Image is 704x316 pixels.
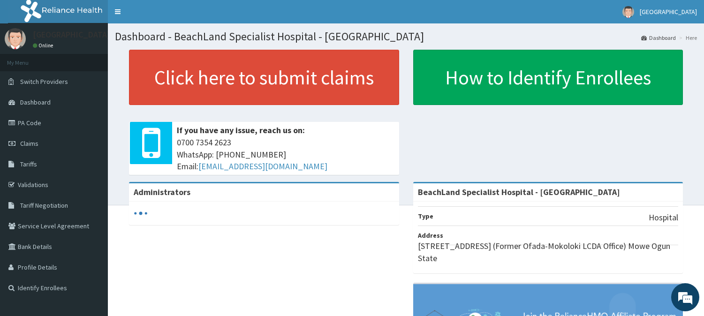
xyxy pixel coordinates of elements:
[649,211,678,224] p: Hospital
[33,42,55,49] a: Online
[115,30,697,43] h1: Dashboard - BeachLand Specialist Hospital - [GEOGRAPHIC_DATA]
[413,50,683,105] a: How to Identify Enrollees
[20,77,68,86] span: Switch Providers
[20,139,38,148] span: Claims
[418,231,443,240] b: Address
[640,8,697,16] span: [GEOGRAPHIC_DATA]
[641,34,676,42] a: Dashboard
[134,187,190,197] b: Administrators
[20,160,37,168] span: Tariffs
[177,136,394,173] span: 0700 7354 2623 WhatsApp: [PHONE_NUMBER] Email:
[418,212,433,220] b: Type
[622,6,634,18] img: User Image
[177,125,305,135] b: If you have any issue, reach us on:
[5,28,26,49] img: User Image
[20,98,51,106] span: Dashboard
[20,201,68,210] span: Tariff Negotiation
[198,161,327,172] a: [EMAIL_ADDRESS][DOMAIN_NAME]
[418,187,620,197] strong: BeachLand Specialist Hospital - [GEOGRAPHIC_DATA]
[33,30,110,39] p: [GEOGRAPHIC_DATA]
[418,240,679,264] p: [STREET_ADDRESS] (Former Ofada-Mokoloki LCDA Office) Mowe Ogun State
[129,50,399,105] a: Click here to submit claims
[134,206,148,220] svg: audio-loading
[677,34,697,42] li: Here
